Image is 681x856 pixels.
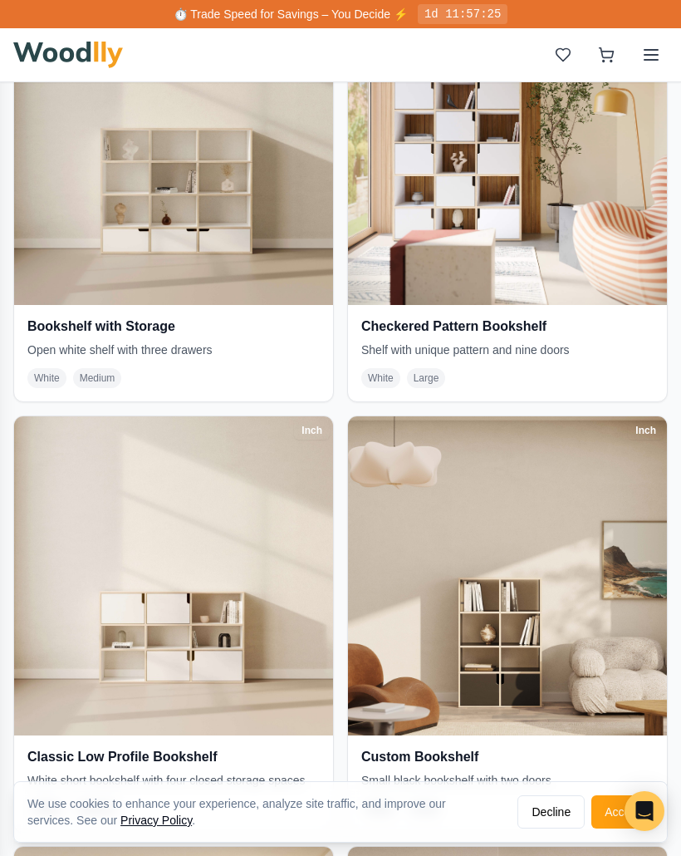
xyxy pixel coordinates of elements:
[361,318,654,335] h3: Checkered Pattern Bookshelf
[13,42,123,68] img: Woodlly
[14,416,333,735] img: Classic Low Profile Bookshelf
[407,368,446,388] span: Large
[27,772,320,789] p: White short bookshelf with four closed storage spaces
[361,772,654,789] p: Small black bookshelf with two doors
[361,368,400,388] span: White
[418,4,507,24] div: 1d 11:57:25
[361,749,654,765] h3: Custom Bookshelf
[628,421,664,440] div: Inch
[27,342,320,358] p: Open white shelf with three drawers
[348,416,667,735] img: Custom Bookshelf
[27,368,66,388] span: White
[517,795,585,829] button: Decline
[27,795,504,829] div: We use cookies to enhance your experience, analyze site traffic, and improve our services. See our .
[625,791,664,831] div: Open Intercom Messenger
[73,368,122,388] span: Medium
[27,749,320,765] h3: Classic Low Profile Bookshelf
[294,421,330,440] div: Inch
[120,814,192,827] a: Privacy Policy
[361,342,654,358] p: Shelf with unique pattern and nine doors
[591,795,654,829] button: Accept
[174,7,408,21] span: ⏱️ Trade Speed for Savings – You Decide ⚡
[27,318,320,335] h3: Bookshelf with Storage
